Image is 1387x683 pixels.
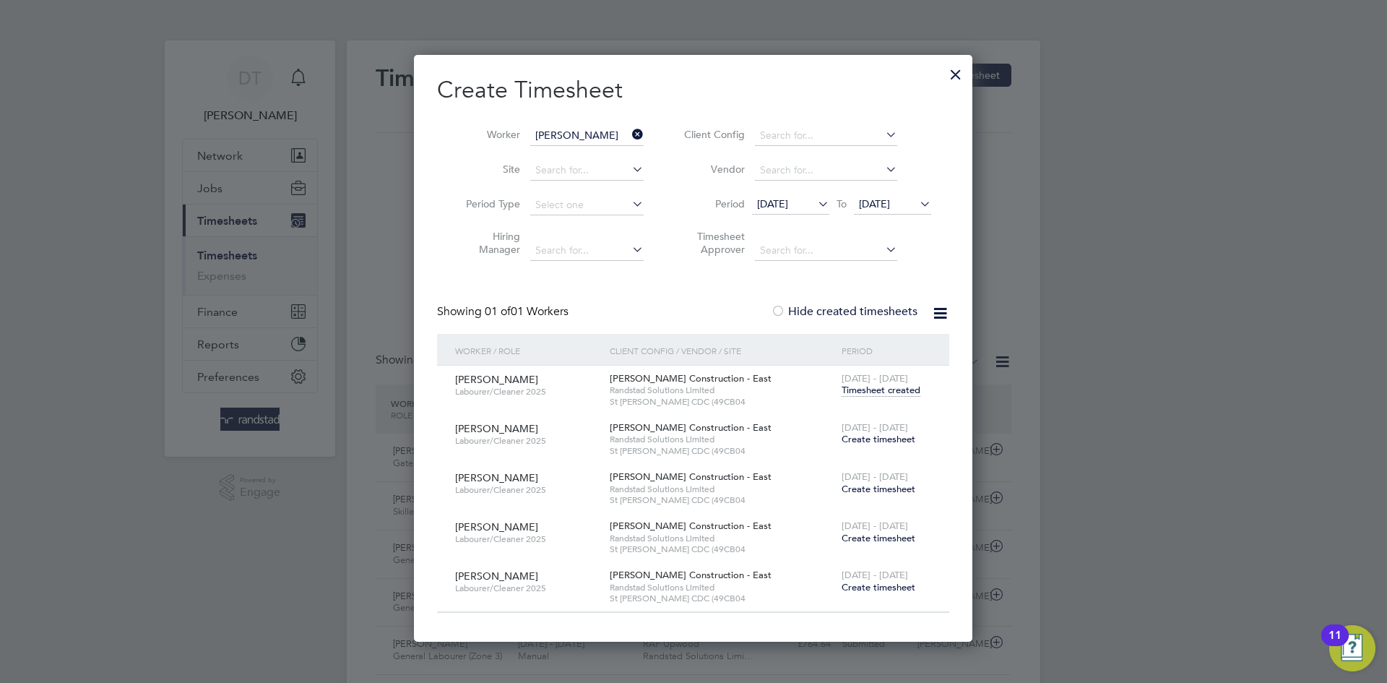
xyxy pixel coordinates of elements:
span: Labourer/Cleaner 2025 [455,386,599,398]
span: [DATE] [859,197,890,210]
span: 01 of [485,304,511,319]
div: 11 [1328,635,1341,654]
span: Create timesheet [842,581,915,593]
span: St [PERSON_NAME] CDC (49CB04 [610,494,834,506]
span: [DATE] - [DATE] [842,372,908,385]
span: [PERSON_NAME] [455,422,538,435]
span: Create timesheet [842,532,915,544]
span: Labourer/Cleaner 2025 [455,484,599,496]
span: [DATE] - [DATE] [842,569,908,581]
span: Labourer/Cleaner 2025 [455,435,599,447]
label: Period [680,197,745,210]
label: Hiring Manager [455,230,520,256]
label: Period Type [455,197,520,210]
span: St [PERSON_NAME] CDC (49CB04 [610,396,834,408]
label: Client Config [680,128,745,141]
span: St [PERSON_NAME] CDC (49CB04 [610,445,834,457]
label: Vendor [680,163,745,176]
span: Randstad Solutions Limited [610,434,834,445]
span: [PERSON_NAME] Construction - East [610,372,772,385]
span: Create timesheet [842,483,915,495]
button: Open Resource Center, 11 new notifications [1329,625,1375,671]
span: To [832,194,851,213]
span: [PERSON_NAME] [455,520,538,533]
span: Labourer/Cleaner 2025 [455,583,599,594]
span: [DATE] [757,197,788,210]
span: [PERSON_NAME] [455,471,538,484]
span: [DATE] - [DATE] [842,520,908,532]
input: Search for... [530,160,644,181]
span: Randstad Solutions Limited [610,582,834,593]
input: Search for... [755,241,897,261]
input: Search for... [530,241,644,261]
span: [DATE] - [DATE] [842,471,908,483]
span: St [PERSON_NAME] CDC (49CB04 [610,544,834,555]
label: Timesheet Approver [680,230,745,256]
h2: Create Timesheet [437,75,949,106]
span: Timesheet created [842,384,920,397]
div: Client Config / Vendor / Site [606,334,838,367]
label: Worker [455,128,520,141]
span: [PERSON_NAME] [455,570,538,583]
span: [PERSON_NAME] Construction - East [610,569,772,581]
input: Select one [530,195,644,215]
span: [PERSON_NAME] [455,373,538,386]
span: Randstad Solutions Limited [610,533,834,544]
input: Search for... [755,126,897,146]
div: Period [838,334,935,367]
div: Showing [437,304,571,319]
span: [PERSON_NAME] Construction - East [610,520,772,532]
span: 01 Workers [485,304,569,319]
span: Labourer/Cleaner 2025 [455,533,599,545]
span: St [PERSON_NAME] CDC (49CB04 [610,593,834,604]
span: Randstad Solutions Limited [610,385,834,396]
span: Create timesheet [842,433,915,445]
label: Hide created timesheets [771,304,917,319]
span: [PERSON_NAME] Construction - East [610,471,772,483]
label: Site [455,163,520,176]
span: Randstad Solutions Limited [610,484,834,495]
div: Worker / Role [451,334,606,367]
span: [DATE] - [DATE] [842,421,908,434]
span: [PERSON_NAME] Construction - East [610,421,772,434]
input: Search for... [755,160,897,181]
input: Search for... [530,126,644,146]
